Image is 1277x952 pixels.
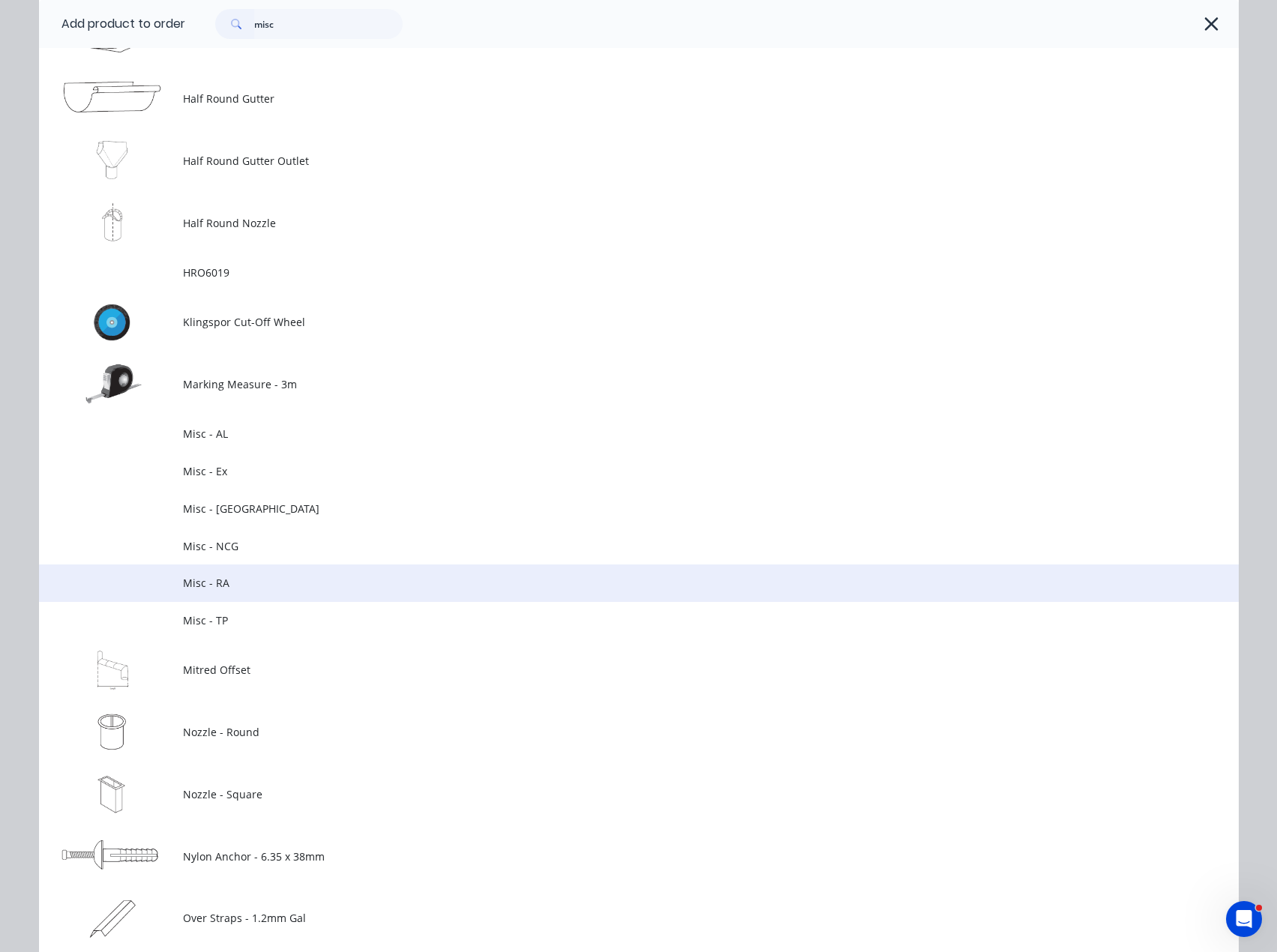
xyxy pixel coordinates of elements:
span: Half Round Gutter [183,91,1027,106]
span: Nozzle - Round [183,724,1027,740]
span: HRO6019 [183,265,1027,280]
span: Misc - Ex [183,463,1027,479]
span: Misc - TP [183,612,1027,628]
span: Nylon Anchor - 6.35 x 38mm [183,849,1027,864]
span: Half Round Nozzle [183,215,1027,231]
span: Misc - AL [183,426,1027,442]
span: Nozzle - Square [183,786,1027,802]
span: Mitred Offset [183,662,1027,678]
span: Over Straps - 1.2mm Gal [183,910,1027,926]
span: Misc - [GEOGRAPHIC_DATA] [183,501,1027,516]
span: Klingspor Cut-Off Wheel [183,314,1027,330]
span: Marking Measure - 3m [183,376,1027,392]
span: Misc - NCG [183,538,1027,554]
span: Misc - RA [183,575,1027,591]
input: Search... [254,9,403,39]
iframe: Intercom live chat [1226,901,1262,937]
span: Half Round Gutter Outlet [183,153,1027,169]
